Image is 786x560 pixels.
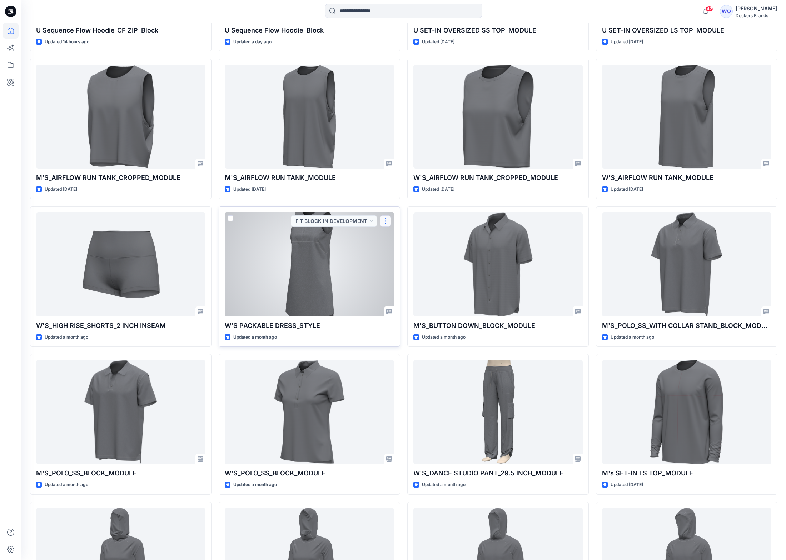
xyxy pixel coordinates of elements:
p: M'S_POLO_SS_BLOCK_MODULE [36,468,205,478]
a: M'S_BUTTON DOWN_BLOCK_MODULE [413,212,583,316]
p: U Sequence Flow Hoodie_CF ZIP_Block [36,25,205,35]
p: Updated [DATE] [611,186,643,193]
a: M'S_AIRFLOW RUN TANK_CROPPED_MODULE [36,65,205,169]
p: U SET-IN OVERSIZED LS TOP_MODULE [602,25,771,35]
p: Updated a month ago [611,334,654,341]
a: W'S_AIRFLOW RUN TANK_CROPPED_MODULE [413,65,583,169]
a: M'S_POLO_SS_BLOCK_MODULE [36,360,205,464]
p: Updated [DATE] [233,186,266,193]
span: 42 [705,6,713,12]
p: Updated a month ago [422,334,466,341]
p: Updated a day ago [233,38,272,46]
p: Updated [DATE] [611,38,643,46]
p: Updated a month ago [45,334,88,341]
p: M'S_AIRFLOW RUN TANK_CROPPED_MODULE [36,173,205,183]
p: Updated [DATE] [611,481,643,489]
p: M'S_AIRFLOW RUN TANK_MODULE [225,173,394,183]
div: Deckers Brands [736,13,777,18]
p: Updated [DATE] [45,186,77,193]
a: M'S_AIRFLOW RUN TANK_MODULE [225,65,394,169]
a: W'S_HIGH RISE_SHORTS_2 INCH INSEAM [36,212,205,316]
p: W'S PACKABLE DRESS_STYLE [225,321,394,331]
p: Updated [DATE] [422,186,454,193]
p: Updated 14 hours ago [45,38,89,46]
p: Updated a month ago [233,334,277,341]
div: WO [720,5,733,18]
p: M's SET-IN LS TOP_MODULE [602,468,771,478]
a: W'S_POLO_SS_BLOCK_MODULE [225,360,394,464]
a: M'S_POLO_SS_WITH COLLAR STAND_BLOCK_MODULE [602,212,771,316]
a: W'S_DANCE STUDIO PANT_29.5 INCH_MODULE [413,360,583,464]
p: U Sequence Flow Hoodie_Block [225,25,394,35]
p: M'S_BUTTON DOWN_BLOCK_MODULE [413,321,583,331]
p: Updated a month ago [45,481,88,489]
p: Updated a month ago [233,481,277,489]
p: M'S_POLO_SS_WITH COLLAR STAND_BLOCK_MODULE [602,321,771,331]
p: W'S_DANCE STUDIO PANT_29.5 INCH_MODULE [413,468,583,478]
p: W'S_HIGH RISE_SHORTS_2 INCH INSEAM [36,321,205,331]
p: U SET-IN OVERSIZED SS TOP_MODULE [413,25,583,35]
a: M's SET-IN LS TOP_MODULE [602,360,771,464]
p: W'S_AIRFLOW RUN TANK_MODULE [602,173,771,183]
div: [PERSON_NAME] [736,4,777,13]
p: W'S_POLO_SS_BLOCK_MODULE [225,468,394,478]
a: W'S PACKABLE DRESS_STYLE [225,212,394,316]
p: Updated [DATE] [422,38,454,46]
p: Updated a month ago [422,481,466,489]
p: W'S_AIRFLOW RUN TANK_CROPPED_MODULE [413,173,583,183]
a: W'S_AIRFLOW RUN TANK_MODULE [602,65,771,169]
